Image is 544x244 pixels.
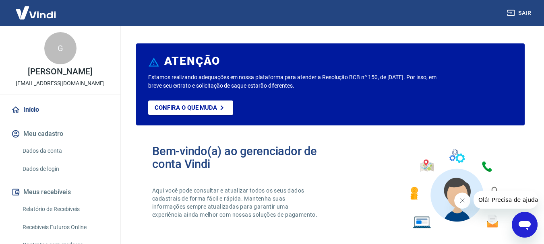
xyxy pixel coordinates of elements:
p: Estamos realizando adequações em nossa plataforma para atender a Resolução BCB nº 150, de [DATE].... [148,73,440,90]
a: Início [10,101,111,119]
p: Confira o que muda [155,104,217,111]
a: Dados de login [19,161,111,177]
iframe: Close message [454,193,470,209]
img: Vindi [10,0,62,25]
button: Meu cadastro [10,125,111,143]
p: [PERSON_NAME] [28,68,92,76]
a: Recebíveis Futuros Online [19,219,111,236]
span: Olá! Precisa de ajuda? [5,6,68,12]
h2: Bem-vindo(a) ao gerenciador de conta Vindi [152,145,331,170]
a: Relatório de Recebíveis [19,201,111,217]
p: [EMAIL_ADDRESS][DOMAIN_NAME] [16,79,105,88]
a: Confira o que muda [148,100,233,115]
button: Sair [505,6,534,21]
p: Aqui você pode consultar e atualizar todos os seus dados cadastrais de forma fácil e rápida. Mant... [152,187,319,219]
iframe: Message from company [474,191,538,209]
button: Meus recebíveis [10,183,111,201]
iframe: Button to launch messaging window [512,212,538,238]
h6: ATENÇÃO [164,57,220,65]
a: Dados da conta [19,143,111,159]
div: G [44,32,77,64]
img: Imagem de um avatar masculino com diversos icones exemplificando as funcionalidades do gerenciado... [403,145,509,234]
